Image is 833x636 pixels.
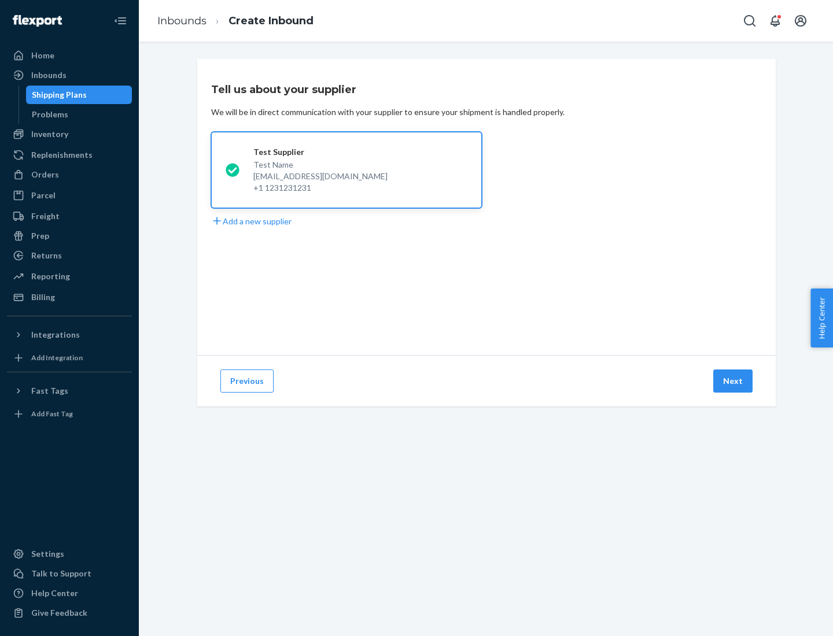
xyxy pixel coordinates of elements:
div: Orders [31,169,59,180]
button: Add a new supplier [211,215,292,227]
a: Shipping Plans [26,86,132,104]
div: Reporting [31,271,70,282]
div: Talk to Support [31,568,91,579]
button: Open notifications [764,9,787,32]
a: Returns [7,246,132,265]
div: Prep [31,230,49,242]
div: Home [31,50,54,61]
button: Previous [220,369,274,393]
div: Inbounds [31,69,67,81]
button: Open Search Box [738,9,761,32]
button: Open account menu [789,9,812,32]
div: Give Feedback [31,607,87,619]
div: Returns [31,250,62,261]
div: Add Integration [31,353,83,363]
div: Fast Tags [31,385,68,397]
div: Billing [31,291,55,303]
div: We will be in direct communication with your supplier to ensure your shipment is handled properly. [211,106,565,118]
button: Help Center [810,289,833,347]
div: Inventory [31,128,68,140]
a: Settings [7,545,132,563]
a: Problems [26,105,132,124]
div: Parcel [31,190,56,201]
a: Replenishments [7,146,132,164]
div: Settings [31,548,64,560]
div: Shipping Plans [32,89,87,101]
a: Home [7,46,132,65]
button: Fast Tags [7,382,132,400]
a: Inventory [7,125,132,143]
a: Create Inbound [228,14,314,27]
ol: breadcrumbs [148,4,323,38]
a: Billing [7,288,132,306]
div: Help Center [31,587,78,599]
button: Integrations [7,326,132,344]
div: Integrations [31,329,80,341]
div: Problems [32,109,68,120]
a: Parcel [7,186,132,205]
a: Inbounds [157,14,207,27]
div: Replenishments [31,149,93,161]
a: Add Integration [7,349,132,367]
div: Add Fast Tag [31,409,73,419]
a: Freight [7,207,132,225]
button: Next [713,369,753,393]
a: Help Center [7,584,132,602]
a: Talk to Support [7,564,132,583]
button: Close Navigation [109,9,132,32]
h3: Tell us about your supplier [211,82,356,97]
button: Give Feedback [7,604,132,622]
a: Add Fast Tag [7,405,132,423]
img: Flexport logo [13,15,62,27]
a: Orders [7,165,132,184]
a: Inbounds [7,66,132,84]
div: Freight [31,210,60,222]
a: Reporting [7,267,132,286]
a: Prep [7,227,132,245]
